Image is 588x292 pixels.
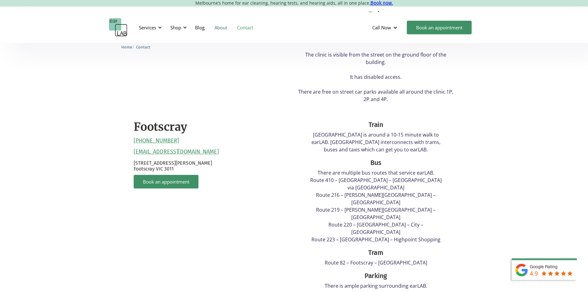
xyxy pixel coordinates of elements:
a: About [210,19,232,36]
a: [PHONE_NUMBER] [134,138,179,144]
p: [STREET_ADDRESS][PERSON_NAME] Footscray VIC 3011 [134,160,291,172]
a: Blog [190,19,210,36]
a: Contact [136,44,150,50]
a: Home [121,44,132,50]
li: 〉 [121,44,136,50]
div: Services [139,24,156,31]
a: Book an appointment [134,175,198,188]
a: home [109,18,127,37]
div: Train [297,9,455,19]
div: Call Now [372,24,391,31]
div: Call Now [367,18,404,37]
div: Shop [170,24,181,31]
div: Tram [307,248,445,258]
p: [STREET_ADDRESS], [GEOGRAPHIC_DATA] 3121 [134,11,291,23]
div: Bus [307,158,445,168]
div: Services [135,18,164,37]
h2: Footscray [134,120,187,134]
a: Book an appointment [407,21,472,34]
p: There are multiple bus routes that service earLAB. Route 410 – [GEOGRAPHIC_DATA] – [GEOGRAPHIC_DA... [307,169,445,243]
p: Route 82 – Footscray – [GEOGRAPHIC_DATA] [307,259,445,266]
div: Parking [307,271,445,281]
div: Shop [167,18,189,37]
span: Contact [136,45,150,49]
p: [GEOGRAPHIC_DATA] is around a 10-15 minute walk to earLAB. [GEOGRAPHIC_DATA] interconnects with t... [307,131,445,153]
div: Train [307,120,445,130]
span: Home [121,45,132,49]
a: Contact [232,19,258,36]
p: The clinic is visible from the street on the ground floor of the building. It has disabled access... [297,51,455,103]
a: [EMAIL_ADDRESS][DOMAIN_NAME] [134,149,219,155]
